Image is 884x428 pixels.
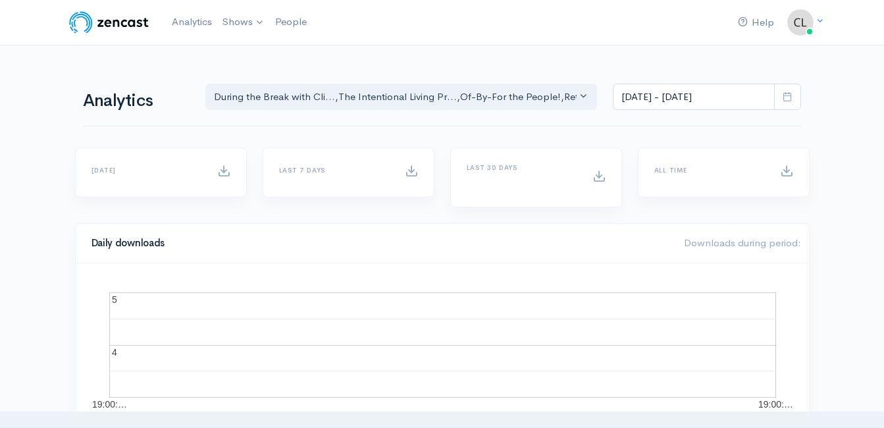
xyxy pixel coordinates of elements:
a: Analytics [167,8,217,36]
text: 4 [112,347,117,358]
a: Shows [217,8,270,37]
h6: Last 30 days [467,164,577,171]
h1: Analytics [83,92,190,111]
svg: A chart. [91,279,793,411]
img: ... [787,9,814,36]
a: Help [733,9,779,37]
img: ZenCast Logo [67,9,151,36]
h6: [DATE] [91,167,201,174]
input: analytics date range selector [613,84,775,111]
text: 19:00:… [758,399,793,410]
h6: All time [654,167,764,174]
h6: Last 7 days [279,167,389,174]
button: During the Break with Cli..., The Intentional Living Pr..., Of-By-For the People!, Rethink - Rese... [205,84,598,111]
h4: Daily downloads [91,238,668,249]
a: People [270,8,312,36]
div: During the Break with Cli... , The Intentional Living Pr... , Of-By-For the People! , Rethink - R... [214,90,577,105]
text: 19:00:… [92,399,127,410]
span: Downloads during period: [684,236,801,249]
text: 5 [112,294,117,305]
